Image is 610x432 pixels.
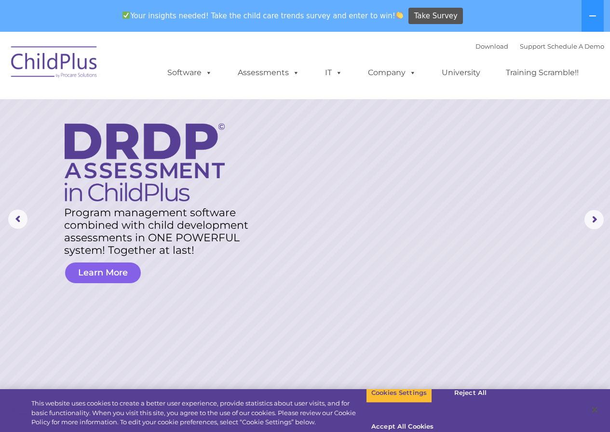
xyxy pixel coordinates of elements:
rs-layer: Program management software combined with child development assessments in ONE POWERFUL system! T... [64,207,259,257]
a: Schedule A Demo [547,42,604,50]
span: Last name [134,64,163,71]
a: Training Scramble!! [496,63,588,82]
img: DRDP Assessment in ChildPlus [65,123,225,201]
span: Phone number [134,103,175,110]
a: Assessments [228,63,309,82]
font: | [475,42,604,50]
a: Support [520,42,545,50]
a: Learn More [65,262,141,283]
button: Reject All [440,383,501,403]
a: IT [315,63,352,82]
a: Company [358,63,426,82]
img: ✅ [122,12,130,19]
span: Your insights needed! Take the child care trends survey and enter to win! [119,6,407,25]
button: Cookies Settings [366,383,432,403]
a: Software [158,63,222,82]
a: Download [475,42,508,50]
img: 👏 [396,12,403,19]
button: Close [584,399,605,420]
img: ChildPlus by Procare Solutions [6,39,103,88]
a: Take Survey [408,8,463,25]
a: University [432,63,490,82]
span: Take Survey [414,8,458,25]
div: This website uses cookies to create a better user experience, provide statistics about user visit... [31,399,366,427]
